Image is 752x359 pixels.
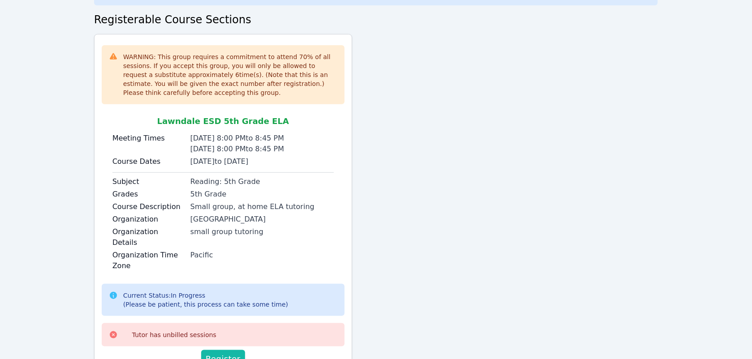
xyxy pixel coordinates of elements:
[112,189,185,200] label: Grades
[112,176,185,187] label: Subject
[112,227,185,248] label: Organization Details
[190,214,334,225] div: [GEOGRAPHIC_DATA]
[132,330,216,339] div: Tutor has unbilled sessions
[112,133,185,144] label: Meeting Times
[112,156,185,167] label: Course Dates
[190,250,334,261] div: Pacific
[190,227,334,237] div: small group tutoring
[112,250,185,271] label: Organization Time Zone
[112,214,185,225] label: Organization
[190,156,334,167] div: [DATE] to [DATE]
[190,176,334,187] div: Reading: 5th Grade
[94,13,658,27] h2: Registerable Course Sections
[190,133,334,144] div: [DATE] 8:00 PM to 8:45 PM
[123,52,337,97] div: WARNING: This group requires a commitment to attend 70 % of all sessions. If you accept this grou...
[190,144,334,154] div: [DATE] 8:00 PM to 8:45 PM
[190,189,334,200] div: 5th Grade
[112,201,185,212] label: Course Description
[157,116,289,126] span: Lawndale ESD 5th Grade ELA
[190,201,334,212] div: Small group, at home ELA tutoring
[123,291,288,309] div: Current Status: In Progress (Please be patient, this process can take some time)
